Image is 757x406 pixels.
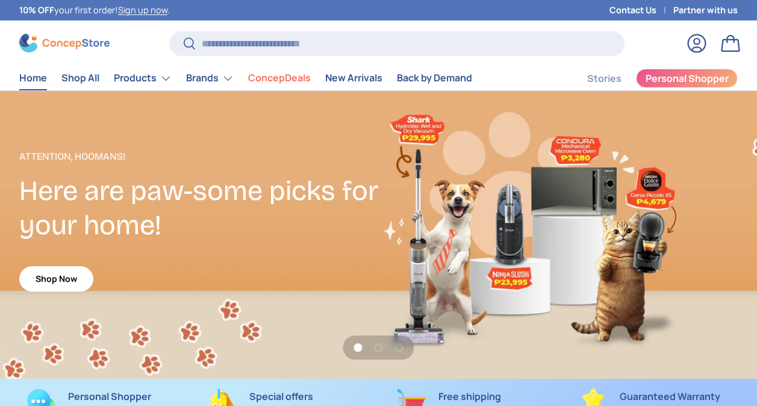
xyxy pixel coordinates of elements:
[186,66,234,90] a: Brands
[19,4,54,16] strong: 10% OFF
[19,266,93,292] a: Shop Now
[646,73,729,83] span: Personal Shopper
[249,390,313,403] strong: Special offers
[248,66,311,90] a: ConcepDeals
[179,66,241,90] summary: Brands
[636,69,738,88] a: Personal Shopper
[107,66,179,90] summary: Products
[114,66,172,90] a: Products
[609,4,673,17] a: Contact Us
[19,173,379,243] h2: Here are paw-some picks for your home!
[438,390,501,403] strong: Free shipping
[19,66,47,90] a: Home
[68,390,151,403] strong: Personal Shopper
[587,67,621,90] a: Stories
[19,66,472,90] nav: Primary
[118,4,167,16] a: Sign up now
[620,390,720,403] strong: Guaranteed Warranty
[19,149,379,164] p: Attention, Hoomans!
[397,66,472,90] a: Back by Demand
[558,66,738,90] nav: Secondary
[61,66,99,90] a: Shop All
[19,4,170,17] p: your first order! .
[325,66,382,90] a: New Arrivals
[673,4,738,17] a: Partner with us
[19,34,110,52] img: ConcepStore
